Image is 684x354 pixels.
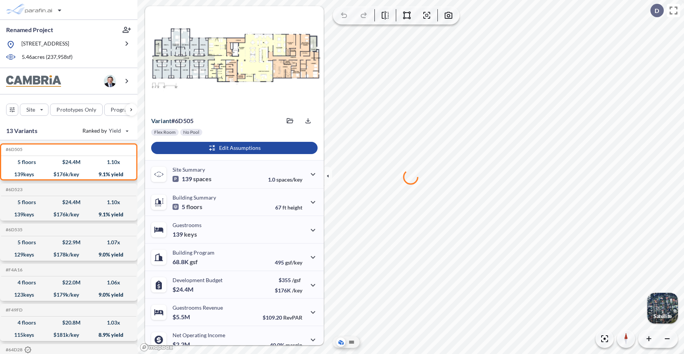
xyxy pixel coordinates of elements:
p: Net Operating Income [173,332,225,338]
button: Edit Assumptions [151,142,318,154]
p: $176K [275,287,302,294]
span: /gsf [292,277,301,283]
h5: Click to copy the code [4,347,31,354]
p: $2.2M [173,341,191,348]
span: /key [292,287,302,294]
p: 67 [275,204,302,211]
p: $24.4M [173,286,195,293]
button: Switcher ImageSatellite [647,293,678,323]
p: 68.8K [173,258,198,266]
p: 1.0 [268,176,302,183]
p: 139 [173,231,197,238]
a: Mapbox homepage [140,343,173,352]
h5: Click to copy the code [4,147,23,152]
p: No Pool [183,129,199,135]
p: 5.46 acres ( 237,958 sf) [22,53,73,62]
span: keys [184,231,197,238]
p: [STREET_ADDRESS] [21,40,69,49]
p: Flex Room [154,129,176,135]
button: Program [104,104,145,116]
p: 13 Variants [6,126,37,135]
h5: Click to copy the code [4,267,23,273]
p: $109.20 [263,314,302,321]
p: Renamed Project [6,26,53,34]
p: D [655,7,659,14]
p: Guestrooms [173,222,202,228]
span: gsf [190,258,198,266]
h5: Click to copy the code [4,307,23,313]
p: Guestrooms Revenue [173,304,223,311]
p: Satellite [653,313,672,319]
p: $355 [275,277,302,283]
h5: Click to copy the code [4,187,23,192]
p: Program [111,106,132,114]
p: 5 [173,203,202,211]
p: Building Program [173,249,215,256]
p: $5.5M [173,313,191,321]
p: Site Summary [173,166,205,173]
p: # 6d505 [151,117,194,125]
p: Development Budget [173,277,223,283]
p: 40.0% [270,342,302,348]
p: Edit Assumptions [219,144,261,152]
h5: Click to copy the code [4,227,23,232]
button: Site [20,104,48,116]
button: Site Plan [347,338,356,347]
span: RevPAR [283,314,302,321]
p: Building Summary [173,194,216,201]
img: Switcher Image [647,293,678,323]
span: ft [282,204,286,211]
p: 139 [173,175,211,183]
p: Prototypes Only [56,106,96,114]
img: user logo [104,75,116,87]
span: height [287,204,302,211]
button: Prototypes Only [50,104,103,116]
button: Ranked by Yield [76,125,134,137]
p: Site [26,106,35,114]
img: BrandImage [6,75,61,87]
span: floors [186,203,202,211]
span: gsf/key [285,259,302,266]
span: spaces/key [276,176,302,183]
button: Aerial View [336,338,345,347]
span: Yield [109,127,121,135]
p: 495 [275,259,302,266]
span: Variant [151,117,171,124]
span: margin [286,342,302,348]
span: spaces [193,175,211,183]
